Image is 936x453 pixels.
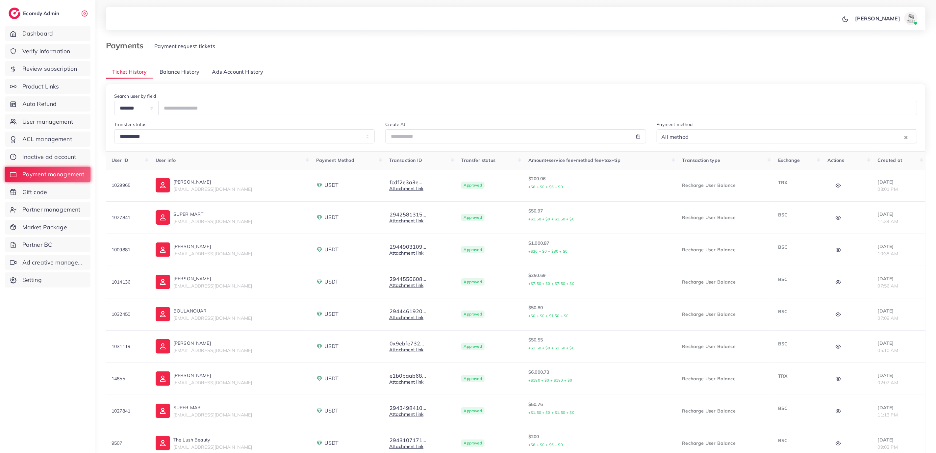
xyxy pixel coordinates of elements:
[22,188,47,196] span: Gift code
[160,68,199,76] span: Balance History
[682,310,768,318] p: Recharge User Balance
[660,132,690,142] span: All method
[316,157,354,163] span: Payment Method
[778,308,817,315] p: BSC
[156,178,170,192] img: ic-user-info.36bf1079.svg
[5,132,90,147] a: ACL management
[389,244,427,250] button: 2944903109...
[528,304,672,320] p: $50.80
[173,444,252,450] span: [EMAIL_ADDRESS][DOMAIN_NAME]
[657,121,693,128] label: Payment method
[156,157,176,163] span: User info
[156,371,170,386] img: ic-user-info.36bf1079.svg
[682,342,768,350] p: Recharge User Balance
[878,275,920,283] p: [DATE]
[461,343,485,350] span: Approved
[112,407,145,415] p: 1027841
[528,185,563,189] small: +$6 + $0 + $6 + $0
[173,251,252,257] span: [EMAIL_ADDRESS][DOMAIN_NAME]
[461,278,485,286] span: Approved
[173,283,252,289] span: [EMAIL_ADDRESS][DOMAIN_NAME]
[528,442,563,447] small: +$6 + $0 + $6 + $0
[528,249,568,254] small: +$30 + $0 + $30 + $0
[22,64,77,73] span: Review subscription
[389,347,423,353] a: Attachment link
[5,149,90,164] a: Inactive ad account
[389,282,423,288] a: Attachment link
[778,437,817,444] p: BSC
[5,237,90,252] a: Partner BC
[316,343,323,350] img: payment
[324,214,339,221] span: USDT
[682,214,768,221] p: Recharge User Balance
[324,342,339,350] span: USDT
[528,271,672,288] p: $250.69
[778,372,817,380] p: TRX
[173,339,252,347] p: [PERSON_NAME]
[114,93,156,99] label: Search user by field
[156,307,170,321] img: ic-user-info.36bf1079.svg
[22,47,70,56] span: Verify information
[389,212,427,217] button: 2942581315...
[657,129,917,143] div: Search for option
[778,211,817,219] p: BSC
[682,157,721,163] span: Transaction type
[9,8,20,19] img: logo
[22,100,57,108] span: Auto Refund
[528,217,574,221] small: +$1.50 + $0 + $1.50 + $0
[778,157,800,163] span: Exchange
[173,186,252,192] span: [EMAIL_ADDRESS][DOMAIN_NAME]
[878,251,898,257] span: 10:38 AM
[778,243,817,251] p: BSC
[173,404,252,412] p: SUPER MART
[173,380,252,386] span: [EMAIL_ADDRESS][DOMAIN_NAME]
[389,379,423,385] a: Attachment link
[112,68,147,76] span: Ticket History
[316,214,323,221] img: payment
[682,407,768,415] p: Recharge User Balance
[106,41,149,50] h3: Payments
[528,314,569,318] small: +$0 + $0 + $1.50 + $0
[112,342,145,350] p: 1031119
[114,121,146,128] label: Transfer status
[22,276,42,284] span: Setting
[389,276,427,282] button: 2944556608...
[389,443,423,449] a: Attachment link
[324,278,339,286] span: USDT
[528,207,672,223] p: $50.97
[5,61,90,76] a: Review subscription
[173,242,252,250] p: [PERSON_NAME]
[528,433,672,449] p: $200
[461,182,485,189] span: Approved
[691,132,903,142] input: Search for option
[389,373,426,379] button: e1b0baab68...
[173,275,252,283] p: [PERSON_NAME]
[528,346,574,350] small: +$1.50 + $0 + $1.50 + $0
[22,117,73,126] span: User management
[878,307,920,315] p: [DATE]
[112,246,145,254] p: 1009881
[5,79,90,94] a: Product Links
[5,114,90,129] a: User management
[878,412,898,418] span: 11:13 PM
[682,181,768,189] p: Recharge User Balance
[112,214,145,221] p: 1027841
[389,179,423,185] button: fcdf2e3a3e...
[827,157,844,163] span: Actions
[22,170,85,179] span: Payment management
[324,181,339,189] span: USDT
[5,272,90,288] a: Setting
[878,315,898,321] span: 07:09 AM
[324,310,339,318] span: USDT
[173,218,252,224] span: [EMAIL_ADDRESS][DOMAIN_NAME]
[5,220,90,235] a: Market Package
[682,246,768,254] p: Recharge User Balance
[778,340,817,348] p: BSC
[878,371,920,379] p: [DATE]
[112,310,145,318] p: 1032450
[778,179,817,187] p: TRX
[324,439,339,447] span: USDT
[528,175,672,191] p: $200.06
[878,444,898,450] span: 09:03 PM
[5,26,90,41] a: Dashboard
